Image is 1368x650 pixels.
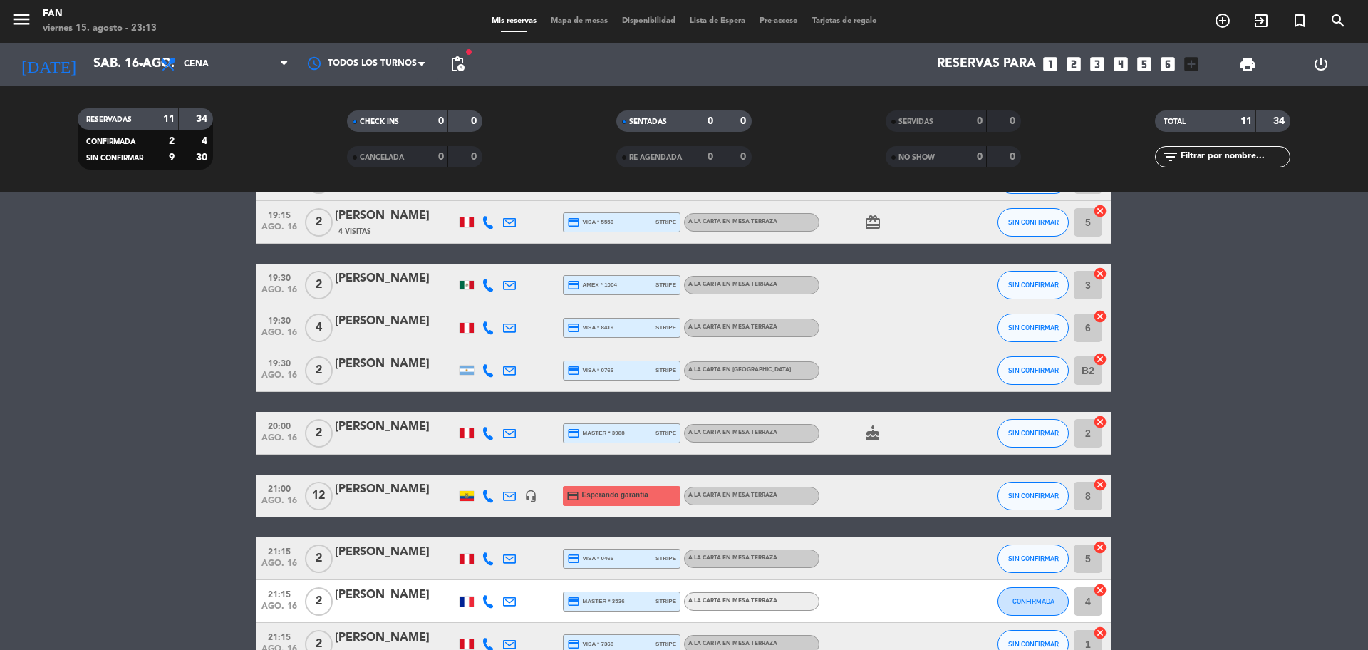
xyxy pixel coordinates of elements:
[937,57,1036,71] span: Reservas para
[1008,554,1059,562] span: SIN CONFIRMAR
[688,430,777,435] span: A la carta en Mesa Terraza
[43,21,157,36] div: viernes 15. agosto - 23:13
[11,9,32,30] i: menu
[261,559,297,575] span: ago. 16
[261,206,297,222] span: 19:15
[1008,366,1059,374] span: SIN CONFIRMAR
[1008,281,1059,289] span: SIN CONFIRMAR
[997,419,1069,448] button: SIN CONFIRMAR
[335,312,456,331] div: [PERSON_NAME]
[169,136,175,146] strong: 2
[655,280,676,289] span: stripe
[196,153,210,162] strong: 30
[524,490,537,502] i: headset_mic
[708,116,713,126] strong: 0
[1330,12,1347,29] i: search
[688,555,777,561] span: A la carta en Mesa Terraza
[11,48,86,80] i: [DATE]
[196,114,210,124] strong: 34
[1010,116,1018,126] strong: 0
[305,208,333,237] span: 2
[261,371,297,387] span: ago. 16
[1012,597,1054,605] span: CONFIRMADA
[655,217,676,227] span: stripe
[1093,626,1107,640] i: cancel
[566,490,579,502] i: credit_card
[86,116,132,123] span: RESERVADAS
[261,354,297,371] span: 19:30
[360,154,404,161] span: CANCELADA
[1008,429,1059,437] span: SIN CONFIRMAR
[163,114,175,124] strong: 11
[1093,540,1107,554] i: cancel
[202,136,210,146] strong: 4
[740,116,749,126] strong: 0
[261,285,297,301] span: ago. 16
[567,216,613,229] span: visa * 5550
[567,552,613,565] span: visa * 0466
[1093,204,1107,218] i: cancel
[86,138,135,145] span: CONFIRMADA
[567,279,617,292] span: amex * 1004
[261,311,297,328] span: 19:30
[449,56,466,73] span: pending_actions
[1179,149,1290,165] input: Filtrar por nombre...
[335,586,456,604] div: [PERSON_NAME]
[655,366,676,375] span: stripe
[1008,218,1059,226] span: SIN CONFIRMAR
[655,639,676,649] span: stripe
[1008,492,1059,500] span: SIN CONFIRMAR
[335,269,456,288] div: [PERSON_NAME]
[997,587,1069,616] button: CONFIRMADA
[335,480,456,499] div: [PERSON_NAME]
[43,7,157,21] div: Fan
[465,48,473,56] span: fiber_manual_record
[1093,352,1107,366] i: cancel
[752,17,805,25] span: Pre-acceso
[1312,56,1330,73] i: power_settings_new
[567,595,625,608] span: master * 3536
[977,152,983,162] strong: 0
[1273,116,1287,126] strong: 34
[305,271,333,299] span: 2
[1093,267,1107,281] i: cancel
[305,314,333,342] span: 4
[1240,116,1252,126] strong: 11
[997,356,1069,385] button: SIN CONFIRMAR
[169,153,175,162] strong: 9
[11,9,32,35] button: menu
[1093,415,1107,429] i: cancel
[438,152,444,162] strong: 0
[1010,152,1018,162] strong: 0
[261,328,297,344] span: ago. 16
[582,490,648,501] span: Esperando garantía
[338,226,371,237] span: 4 Visitas
[997,482,1069,510] button: SIN CONFIRMAR
[1008,324,1059,331] span: SIN CONFIRMAR
[898,154,935,161] span: NO SHOW
[544,17,615,25] span: Mapa de mesas
[261,585,297,602] span: 21:15
[688,598,777,604] span: A la carta en Mesa Terraza
[864,425,881,442] i: cake
[898,118,933,125] span: SERVIDAS
[184,59,209,69] span: Cena
[335,543,456,562] div: [PERSON_NAME]
[688,641,777,646] span: A la carta en Mesa Terraza
[360,118,399,125] span: CHECK INS
[305,587,333,616] span: 2
[335,629,456,647] div: [PERSON_NAME]
[1135,55,1154,73] i: looks_5
[335,207,456,225] div: [PERSON_NAME]
[305,545,333,573] span: 2
[86,155,143,162] span: SIN CONFIRMAR
[567,364,580,377] i: credit_card
[615,17,683,25] span: Disponibilidad
[629,154,682,161] span: RE AGENDADA
[655,554,676,563] span: stripe
[471,152,480,162] strong: 0
[1088,55,1107,73] i: looks_3
[1162,148,1179,165] i: filter_list
[133,56,150,73] i: arrow_drop_down
[567,321,580,334] i: credit_card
